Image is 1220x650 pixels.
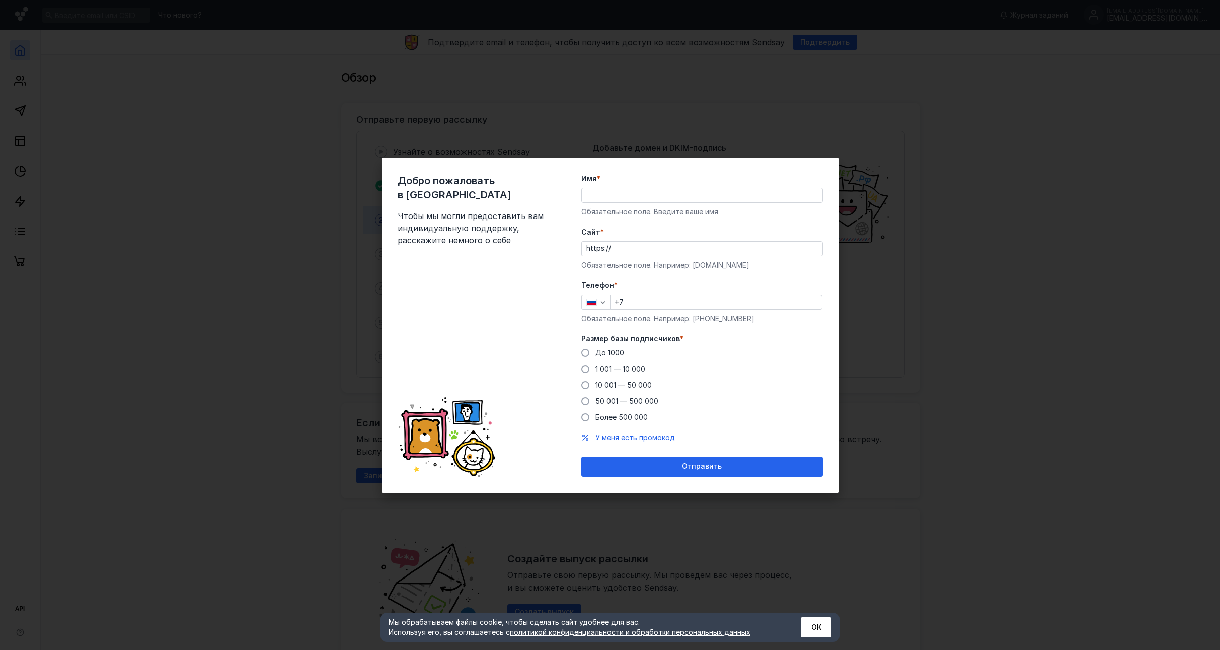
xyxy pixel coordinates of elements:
span: Более 500 000 [595,413,648,421]
span: 50 001 — 500 000 [595,397,658,405]
span: Cайт [581,227,600,237]
a: политикой конфиденциальности и обработки персональных данных [510,628,750,636]
span: Отправить [682,462,722,471]
span: 10 001 — 50 000 [595,381,652,389]
div: Обязательное поле. Например: [PHONE_NUMBER] [581,314,823,324]
div: Обязательное поле. Например: [DOMAIN_NAME] [581,260,823,270]
button: У меня есть промокод [595,432,675,443]
span: До 1000 [595,348,624,357]
span: Чтобы мы могли предоставить вам индивидуальную поддержку, расскажите немного о себе [398,210,549,246]
span: Размер базы подписчиков [581,334,680,344]
span: Телефон [581,280,614,291]
div: Мы обрабатываем файлы cookie, чтобы сделать сайт удобнее для вас. Используя его, вы соглашаетесь c [389,617,776,637]
span: Добро пожаловать в [GEOGRAPHIC_DATA] [398,174,549,202]
div: Обязательное поле. Введите ваше имя [581,207,823,217]
span: У меня есть промокод [595,433,675,442]
span: Имя [581,174,597,184]
button: Отправить [581,457,823,477]
button: ОК [801,617,831,637]
span: 1 001 — 10 000 [595,365,645,373]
